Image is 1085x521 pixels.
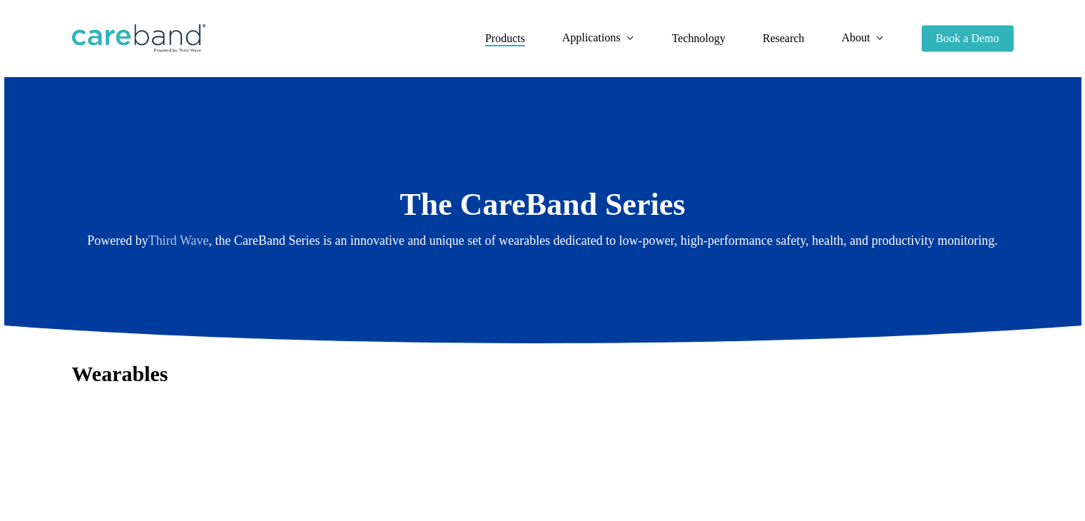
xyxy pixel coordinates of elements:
a: Research [763,33,805,44]
a: Applications [562,32,635,44]
p: Powered by , the CareBand Series is an innovative and unique set of wearables dedicated to low-po... [72,229,1014,252]
span: Products [485,32,525,44]
span: Technology [672,32,725,44]
img: CareBand [72,24,205,53]
a: Products [485,33,525,44]
span: Book a Demo [936,32,999,44]
span: Research [763,32,805,44]
h2: The CareBand Series [72,186,1014,224]
h3: Wearables [72,360,1014,388]
a: About [842,32,885,44]
a: Book a Demo [922,33,1014,44]
span: About [842,31,870,44]
span: Applications [562,31,621,44]
a: Third Wave [148,233,209,248]
a: Technology [672,33,725,44]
